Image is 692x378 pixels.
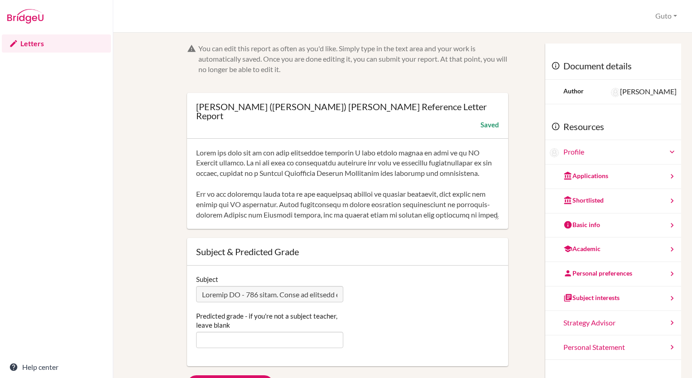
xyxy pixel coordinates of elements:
[198,44,508,75] div: You can edit this report as often as you'd like. Simply type in the text area and your work is au...
[7,9,43,24] img: Bridge-U
[611,87,677,97] div: [PERSON_NAME]
[545,262,681,286] a: Personal preferences
[563,244,601,253] div: Academic
[545,286,681,311] a: Subject interests
[545,311,681,335] a: Strategy Advisor
[196,275,218,284] label: Subject
[481,120,499,129] div: Saved
[545,237,681,262] a: Academic
[563,171,608,180] div: Applications
[196,102,499,120] div: [PERSON_NAME] ([PERSON_NAME]) [PERSON_NAME] Reference Letter Report
[545,213,681,238] a: Basic info
[563,293,620,302] div: Subject interests
[545,335,681,360] a: Personal Statement
[2,358,111,376] a: Help center
[545,113,681,141] div: Resources
[563,87,584,96] div: Author
[611,88,620,97] img: Sara Morgan
[651,8,681,24] button: Guto
[563,147,677,157] a: Profile
[563,220,600,229] div: Basic info
[563,269,632,278] div: Personal preferences
[196,247,499,256] div: Subject & Predicted Grade
[196,311,343,330] label: Predicted grade - if you're not a subject teacher, leave blank
[550,148,559,157] img: Quang Hien (Henry) Bui
[563,196,604,205] div: Shortlisted
[545,165,681,189] a: Applications
[545,53,681,80] div: Document details
[2,34,111,53] a: Letters
[545,189,681,213] a: Shortlisted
